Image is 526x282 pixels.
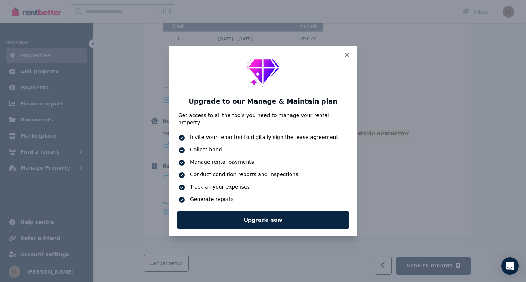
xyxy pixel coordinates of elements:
[190,183,348,190] span: Track all your expenses
[178,112,348,126] p: Get access to all the tools you need to manage your rental property.
[247,54,279,87] img: Upgrade to manage platform
[190,158,348,166] span: Manage rental payments
[190,134,348,141] span: Invite your tenant(s) to digitally sign the lease agreement
[190,146,348,153] span: Collect bond
[178,97,348,106] h3: Upgrade to our Manage & Maintain plan
[501,257,519,275] div: Open Intercom Messenger
[190,196,348,203] span: Generate reports
[177,211,349,229] a: Upgrade now
[190,171,348,178] span: Conduct condition reports and inspections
